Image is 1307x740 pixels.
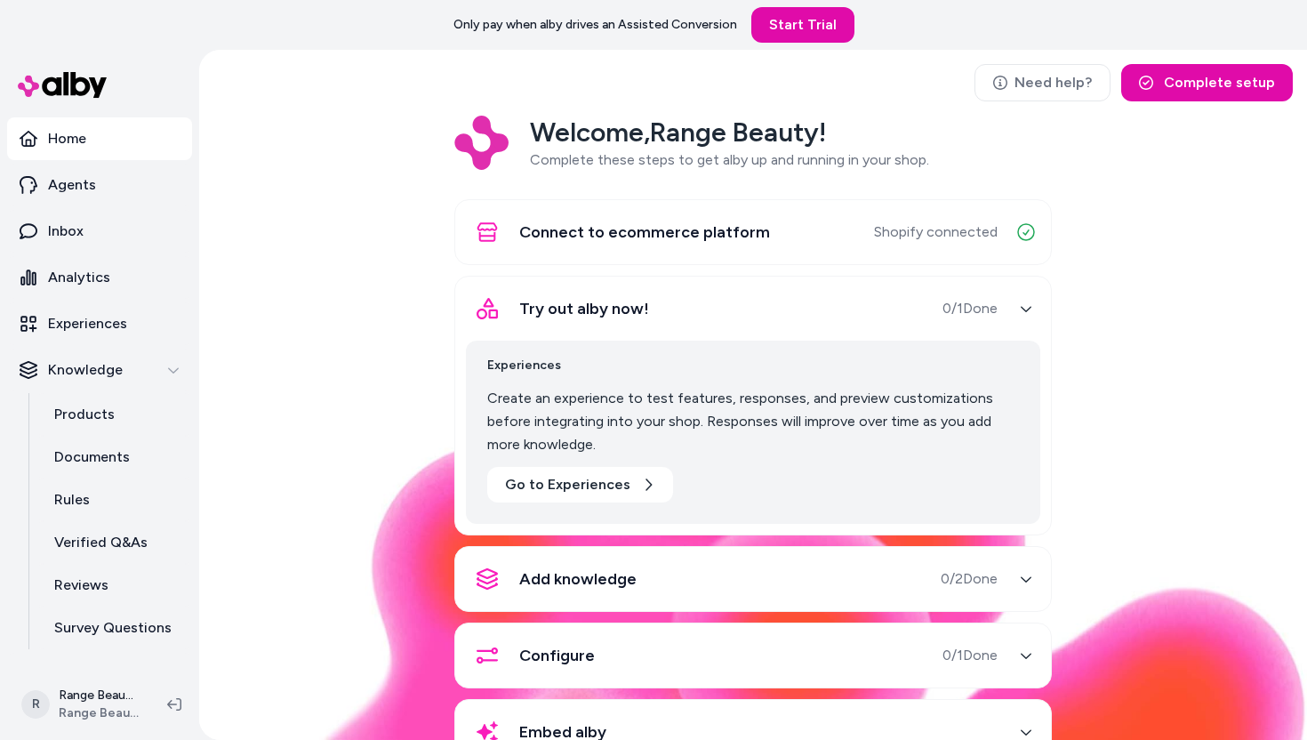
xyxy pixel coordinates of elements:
a: Products [36,393,192,436]
div: Try out alby now!0/1Done [466,330,1040,524]
a: Analytics [7,256,192,299]
img: alby Logo [18,72,107,98]
p: Inbox [48,221,84,242]
a: Experiences [7,302,192,345]
span: Try out alby now! [519,296,649,321]
p: Range Beauty Shopify [59,687,139,704]
button: Knowledge [7,349,192,391]
span: 0 / 2 Done [941,568,998,590]
span: Shopify connected [874,221,998,243]
span: Range Beauty [59,704,139,722]
button: Complete setup [1121,64,1293,101]
p: Only pay when alby drives an Assisted Conversion [453,16,737,34]
span: Add knowledge [519,567,637,591]
span: Experiences [487,355,1019,376]
button: Try out alby now!0/1Done [466,287,1040,330]
button: Add knowledge0/2Done [466,558,1040,600]
span: Complete these steps to get alby up and running in your shop. [530,151,929,168]
a: Start Trial [751,7,854,43]
p: Agents [48,174,96,196]
a: Verified Q&As [36,521,192,564]
p: Analytics [48,267,110,288]
p: Knowledge [48,359,123,381]
a: Agents [7,164,192,206]
a: Reviews [36,564,192,607]
a: Rules [36,479,192,521]
span: 0 / 1 Done [942,645,998,666]
a: Home [7,117,192,160]
button: Configure0/1Done [466,634,1040,677]
span: Connect to ecommerce platform [519,220,770,245]
p: Home [48,128,86,149]
p: Create an experience to test features, responses, and preview customizations before integrating i... [487,387,1019,456]
p: Documents [54,446,130,468]
span: R [21,690,50,719]
button: Connect to ecommerce platformShopify connected [466,211,1040,253]
p: Integrations [48,664,130,685]
span: 0 / 1 Done [942,298,998,319]
p: Reviews [54,575,108,596]
p: Survey Questions [54,617,172,639]
a: Documents [36,436,192,479]
p: Verified Q&As [54,532,148,553]
a: Go to Experiences [487,467,673,503]
span: Configure [519,643,595,668]
img: Logo [454,116,509,170]
p: Experiences [48,313,127,334]
p: Products [54,404,115,425]
h2: Welcome, Range Beauty ! [530,116,929,149]
button: RRange Beauty ShopifyRange Beauty [11,676,153,733]
p: Rules [54,489,90,511]
a: Need help? [974,64,1111,101]
img: alby Bubble [199,356,1307,740]
a: Inbox [7,210,192,253]
a: Survey Questions [36,607,192,649]
a: Integrations [7,653,192,696]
